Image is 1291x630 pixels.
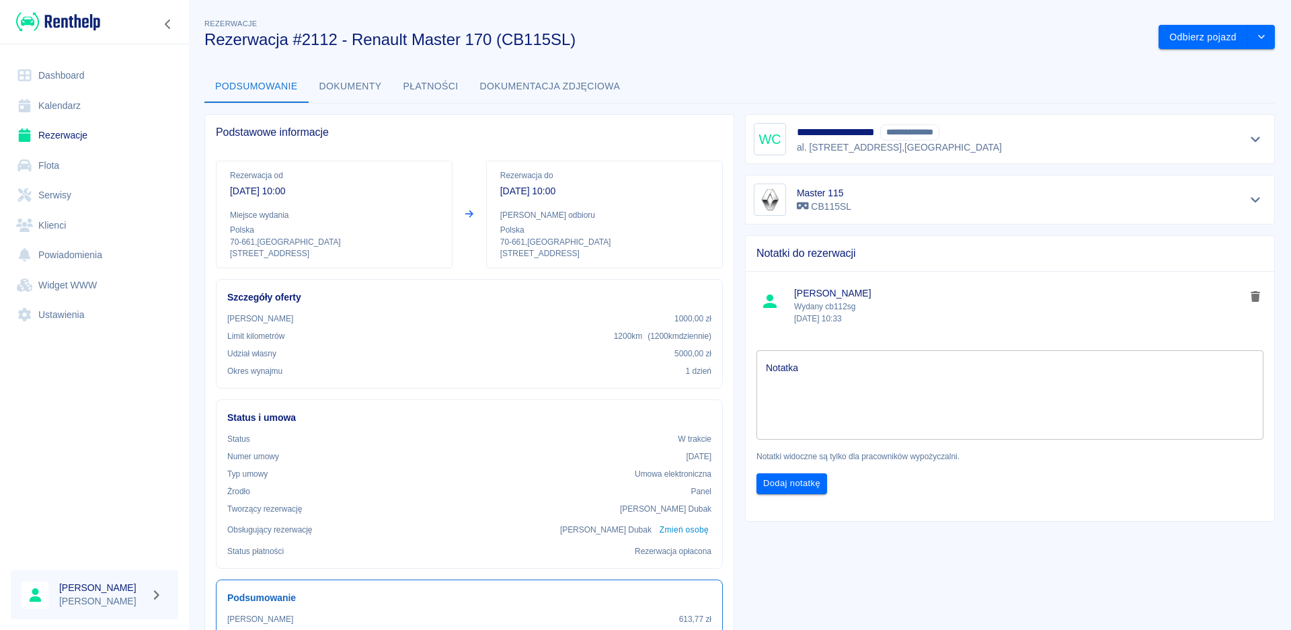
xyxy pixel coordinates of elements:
p: [DATE] 10:33 [794,313,1245,325]
p: [PERSON_NAME] Dubak [620,503,711,515]
p: 70-661 , [GEOGRAPHIC_DATA] [230,236,438,248]
p: [DATE] 10:00 [230,184,438,198]
p: Udział własny [227,348,276,360]
button: Dodaj notatkę [756,473,827,494]
button: delete note [1245,288,1265,305]
p: CB115SL [797,200,851,214]
p: Wydany cb112sg [794,301,1245,325]
p: Panel [691,485,712,498]
h3: Rezerwacja #2112 - Renault Master 170 (CB115SL) [204,30,1148,49]
span: [PERSON_NAME] [794,286,1245,301]
button: drop-down [1248,25,1275,50]
button: Podsumowanie [204,71,309,103]
p: Obsługujący rezerwację [227,524,313,536]
h6: Master 115 [797,186,851,200]
a: Powiadomienia [11,240,178,270]
p: 1 dzień [686,365,711,377]
p: 5000,00 zł [674,348,711,360]
p: Tworzący rezerwację [227,503,302,515]
p: 1200 km [614,330,711,342]
h6: [PERSON_NAME] [59,581,145,594]
p: W trakcie [678,433,711,445]
a: Dashboard [11,61,178,91]
p: Żrodło [227,485,250,498]
p: Rezerwacja do [500,169,709,182]
button: Płatności [393,71,469,103]
p: Rezerwacja opłacona [635,545,711,557]
p: Polska [500,224,709,236]
p: 70-661 , [GEOGRAPHIC_DATA] [500,236,709,248]
p: Status [227,433,250,445]
button: Odbierz pojazd [1159,25,1248,50]
span: ( 1200 km dziennie ) [648,331,711,341]
a: Ustawienia [11,300,178,330]
a: Klienci [11,210,178,241]
p: al. [STREET_ADDRESS] , [GEOGRAPHIC_DATA] [797,141,1002,155]
p: [DATE] [686,450,711,463]
p: Miejsce wydania [230,209,438,221]
button: Pokaż szczegóły [1245,190,1267,209]
p: [PERSON_NAME] [59,594,145,608]
p: 613,77 zł [679,613,711,625]
img: Renthelp logo [16,11,100,33]
button: Dokumentacja zdjęciowa [469,71,631,103]
p: Numer umowy [227,450,279,463]
span: Podstawowe informacje [216,126,723,139]
button: Dokumenty [309,71,393,103]
p: 1000,00 zł [674,313,711,325]
a: Flota [11,151,178,181]
p: Umowa elektroniczna [635,468,711,480]
a: Rezerwacje [11,120,178,151]
p: Okres wynajmu [227,365,282,377]
h6: Podsumowanie [227,591,711,605]
button: Pokaż szczegóły [1245,130,1267,149]
p: [PERSON_NAME] odbioru [500,209,709,221]
p: Rezerwacja od [230,169,438,182]
button: Zmień osobę [657,520,711,540]
p: Typ umowy [227,468,268,480]
button: Zwiń nawigację [158,15,178,33]
p: Polska [230,224,438,236]
p: [PERSON_NAME] Dubak [560,524,652,536]
a: Widget WWW [11,270,178,301]
p: Limit kilometrów [227,330,284,342]
p: [DATE] 10:00 [500,184,709,198]
div: WC [754,123,786,155]
span: Rezerwacje [204,19,257,28]
p: [PERSON_NAME] [227,613,293,625]
a: Serwisy [11,180,178,210]
p: [STREET_ADDRESS] [500,248,709,260]
p: Notatki widoczne są tylko dla pracowników wypożyczalni. [756,450,1263,463]
img: Image [756,186,783,213]
h6: Szczegóły oferty [227,290,711,305]
h6: Status i umowa [227,411,711,425]
span: Notatki do rezerwacji [756,247,1263,260]
p: [PERSON_NAME] [227,313,293,325]
a: Kalendarz [11,91,178,121]
p: Status płatności [227,545,284,557]
a: Renthelp logo [11,11,100,33]
p: [STREET_ADDRESS] [230,248,438,260]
